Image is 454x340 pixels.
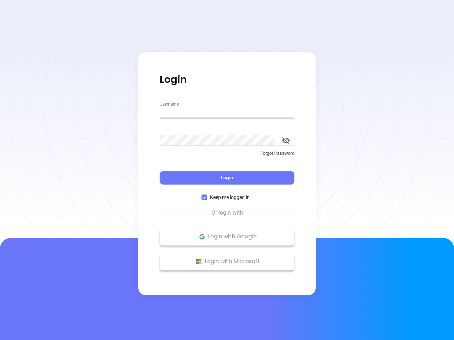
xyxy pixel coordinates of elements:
[277,132,294,149] button: toggle password visibility
[208,209,247,217] span: Or login with
[160,150,294,157] p: Forgot Password
[163,231,291,242] p: Login with Google
[160,102,179,106] label: Username
[221,175,233,181] span: Login
[160,150,294,163] a: Forgot Password
[163,256,291,267] p: Login with Microsoft
[160,171,294,185] button: Login
[207,193,253,201] span: Keep me logged in
[198,232,206,241] img: Google Logo
[160,73,294,86] p: Login
[160,228,294,245] button: Google Logo Login with Google
[160,253,294,270] button: Microsoft Logo Login with Microsoft
[194,257,203,266] img: Microsoft Logo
